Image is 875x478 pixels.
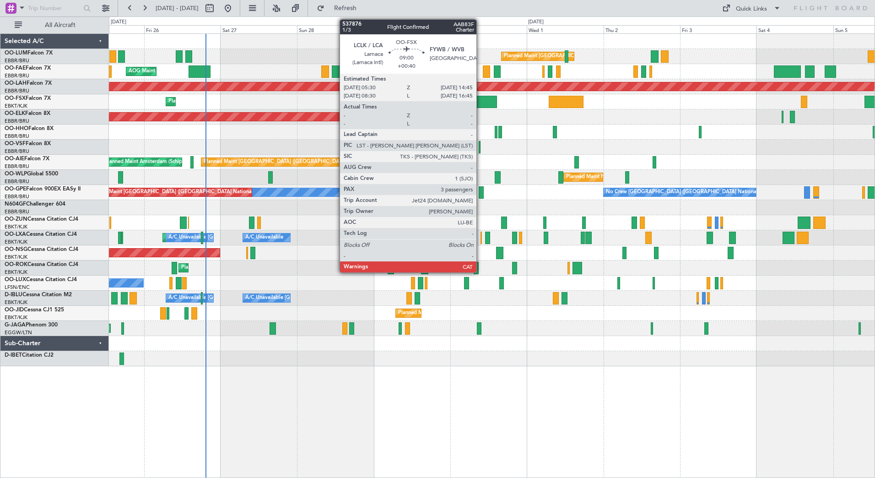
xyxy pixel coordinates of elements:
div: Planned Maint [GEOGRAPHIC_DATA] ([GEOGRAPHIC_DATA]) [204,155,348,169]
a: OO-LUXCessna Citation CJ4 [5,277,77,282]
a: EGGW/LTN [5,329,32,336]
span: G-JAGA [5,322,26,328]
a: EBBR/BRU [5,72,29,79]
a: OO-LXACessna Citation CJ4 [5,232,77,237]
div: No Crew [GEOGRAPHIC_DATA] ([GEOGRAPHIC_DATA] National) [606,185,759,199]
a: D-IBETCitation CJ2 [5,353,54,358]
a: OO-VSFFalcon 8X [5,141,51,147]
div: [DATE] [111,18,126,26]
a: OO-AIEFalcon 7X [5,156,49,162]
a: EBBR/BRU [5,133,29,140]
div: Planned Maint [GEOGRAPHIC_DATA] ([GEOGRAPHIC_DATA] National) [89,185,254,199]
span: OO-NSG [5,247,27,252]
a: EBBR/BRU [5,148,29,155]
div: Mon 29 [374,25,450,33]
a: EBBR/BRU [5,87,29,94]
span: [DATE] - [DATE] [156,4,199,12]
div: A/C Unavailable [GEOGRAPHIC_DATA] ([GEOGRAPHIC_DATA] National) [168,231,339,244]
div: Planned Maint [GEOGRAPHIC_DATA] ([GEOGRAPHIC_DATA] National) [504,49,670,63]
span: OO-JID [5,307,24,313]
a: OO-ROKCessna Citation CJ4 [5,262,78,267]
a: D-IBLUCessna Citation M2 [5,292,72,298]
span: OO-LUX [5,277,26,282]
div: Planned Maint Milan (Linate) [566,170,632,184]
span: OO-WLP [5,171,27,177]
div: AOG Maint [US_STATE] ([GEOGRAPHIC_DATA]) [129,65,239,78]
div: Planned Maint Kortrijk-[GEOGRAPHIC_DATA] [398,306,505,320]
a: OO-JIDCessna CJ1 525 [5,307,64,313]
a: EBKT/KJK [5,239,27,245]
a: EBBR/BRU [5,163,29,170]
span: OO-GPE [5,186,26,192]
span: OO-FAE [5,65,26,71]
div: Planned Maint Kortrijk-[GEOGRAPHIC_DATA] [181,261,288,275]
span: OO-LUM [5,50,27,56]
div: Sat 4 [756,25,833,33]
a: OO-GPEFalcon 900EX EASy II [5,186,81,192]
span: OO-AIE [5,156,24,162]
span: N604GF [5,201,26,207]
div: [DATE] [528,18,544,26]
div: Wed 1 [527,25,603,33]
a: EBBR/BRU [5,193,29,200]
a: EBBR/BRU [5,178,29,185]
a: OO-FAEFalcon 7X [5,65,51,71]
a: EBKT/KJK [5,314,27,321]
button: Quick Links [718,1,785,16]
button: All Aircraft [10,18,99,33]
a: OO-LAHFalcon 7X [5,81,52,86]
a: OO-ZUNCessna Citation CJ4 [5,217,78,222]
span: OO-LAH [5,81,27,86]
a: OO-ELKFalcon 8X [5,111,50,116]
span: Refresh [326,5,365,11]
div: Sun 28 [297,25,373,33]
a: OO-LUMFalcon 7X [5,50,53,56]
span: OO-ZUN [5,217,27,222]
a: G-JAGAPhenom 300 [5,322,58,328]
span: All Aircraft [24,22,97,28]
span: OO-LXA [5,232,26,237]
div: A/C Unavailable [245,231,283,244]
div: A/C Unavailable [GEOGRAPHIC_DATA] ([GEOGRAPHIC_DATA] National) [168,291,339,305]
span: OO-ELK [5,111,25,116]
a: OO-FSXFalcon 7X [5,96,51,101]
div: Fri 3 [680,25,756,33]
a: LFSN/ENC [5,284,30,291]
span: OO-HHO [5,126,28,131]
a: EBBR/BRU [5,118,29,125]
span: D-IBET [5,353,22,358]
div: Unplanned Maint Amsterdam (Schiphol) [98,155,191,169]
a: EBBR/BRU [5,208,29,215]
div: Tue 30 [450,25,527,33]
a: EBKT/KJK [5,254,27,261]
span: OO-VSF [5,141,26,147]
a: EBKT/KJK [5,299,27,306]
div: Owner Melsbroek Air Base [389,49,451,63]
span: OO-ROK [5,262,27,267]
div: A/C Unavailable [GEOGRAPHIC_DATA]-[GEOGRAPHIC_DATA] [245,291,391,305]
div: Owner Melsbroek Air Base [389,65,451,78]
a: EBKT/KJK [5,223,27,230]
a: EBKT/KJK [5,269,27,276]
span: OO-FSX [5,96,26,101]
div: Sat 27 [221,25,297,33]
a: EBBR/BRU [5,57,29,64]
a: OO-HHOFalcon 8X [5,126,54,131]
a: OO-NSGCessna Citation CJ4 [5,247,78,252]
div: Quick Links [736,5,767,14]
div: Planned Maint Kortrijk-[GEOGRAPHIC_DATA] [168,95,275,109]
span: D-IBLU [5,292,22,298]
button: Refresh [313,1,367,16]
a: OO-WLPGlobal 5500 [5,171,58,177]
a: EBKT/KJK [5,103,27,109]
div: Fri 26 [144,25,221,33]
a: N604GFChallenger 604 [5,201,65,207]
input: Trip Number [28,1,81,15]
div: Thu 2 [604,25,680,33]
